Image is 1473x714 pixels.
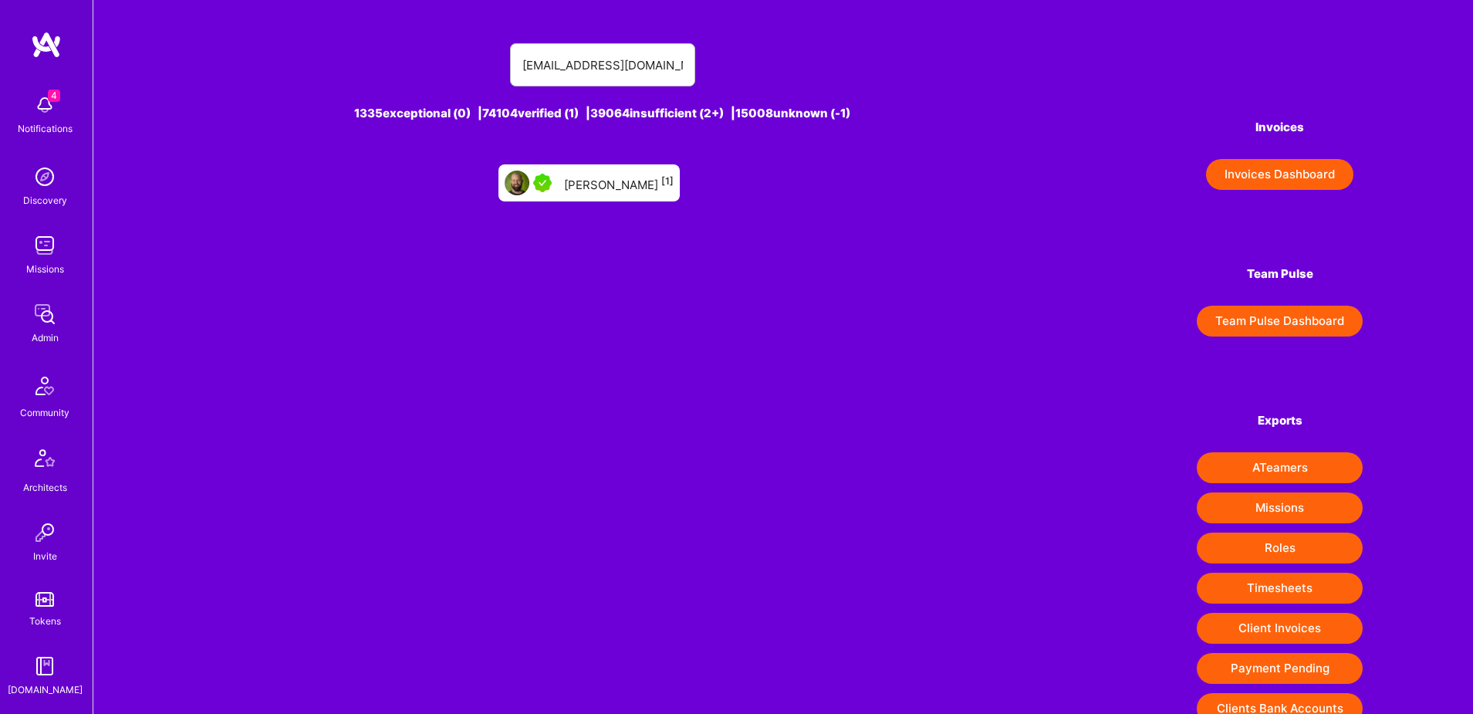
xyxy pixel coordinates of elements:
button: Invoices Dashboard [1206,159,1353,190]
div: Notifications [18,120,73,137]
sup: [1] [661,175,674,187]
button: Team Pulse Dashboard [1197,306,1363,337]
a: Invoices Dashboard [1197,159,1363,190]
div: Discovery [23,192,67,208]
div: Tokens [29,613,61,629]
img: logo [31,31,62,59]
button: Timesheets [1197,573,1363,604]
span: 4 [48,90,60,102]
div: [PERSON_NAME] [564,173,674,193]
a: User AvatarA.Teamer in Residence[PERSON_NAME][1] [492,158,686,208]
div: Architects [23,479,67,496]
img: A.Teamer in Residence [533,174,552,192]
img: Invite [29,517,60,548]
div: 1335 exceptional (0) | 74104 verified (1) | 39064 insufficient (2+) | 15008 unknown (-1) [204,105,1002,121]
img: User Avatar [505,171,529,195]
h4: Invoices [1197,120,1363,134]
img: discovery [29,161,60,192]
img: tokens [35,592,54,607]
div: Missions [26,261,64,277]
h4: Team Pulse [1197,267,1363,281]
img: Community [26,367,63,404]
div: [DOMAIN_NAME] [8,682,83,698]
img: admin teamwork [29,299,60,330]
h4: Exports [1197,414,1363,428]
button: Payment Pending [1197,653,1363,684]
img: teamwork [29,230,60,261]
div: Invite [33,548,57,564]
div: Community [20,404,69,421]
img: guide book [29,651,60,682]
button: Missions [1197,492,1363,523]
button: ATeamers [1197,452,1363,483]
div: Admin [32,330,59,346]
button: Client Invoices [1197,613,1363,644]
img: Architects [26,442,63,479]
input: Search for an A-Teamer [522,46,683,85]
img: bell [29,90,60,120]
button: Roles [1197,533,1363,563]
